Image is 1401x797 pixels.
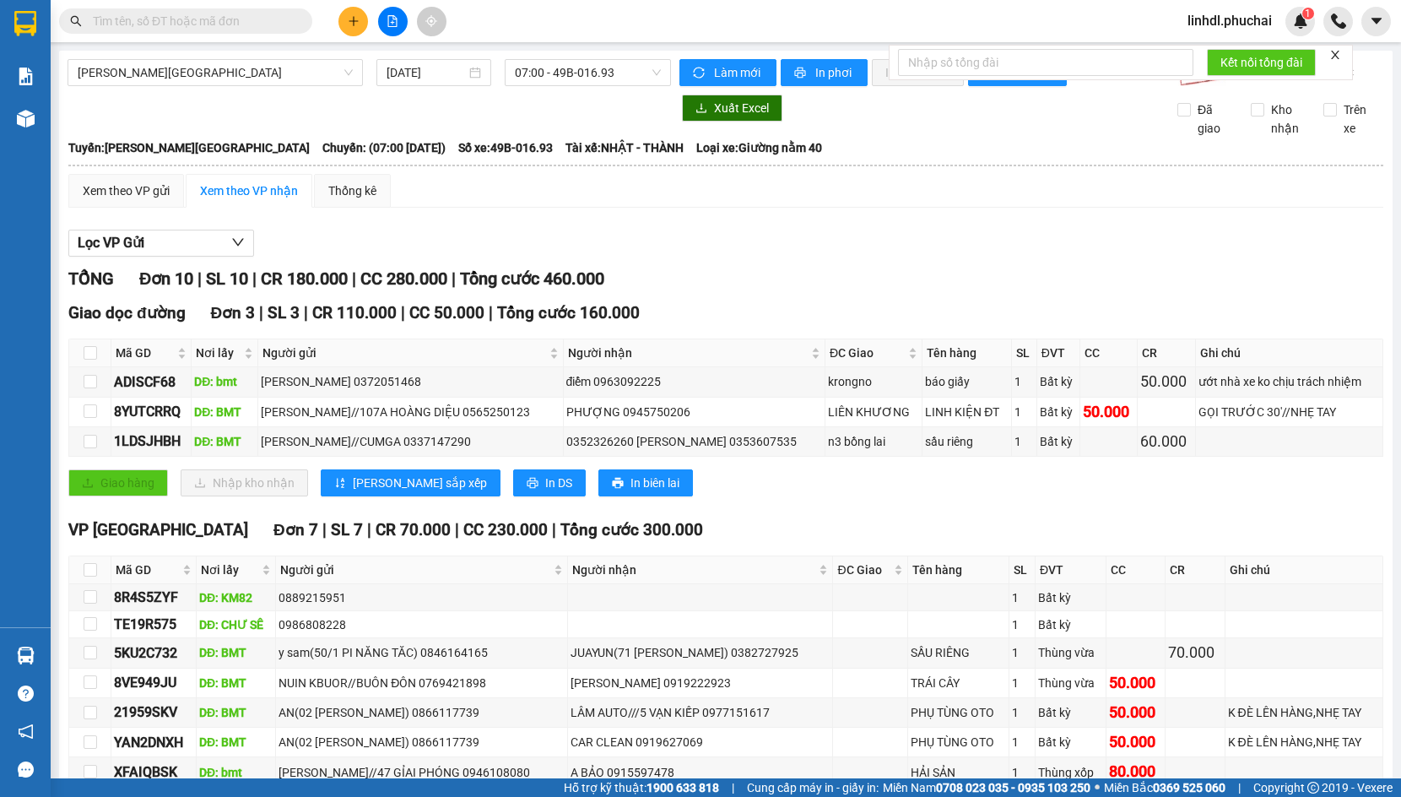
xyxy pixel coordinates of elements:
span: Số xe: 49B-016.93 [458,138,553,157]
div: 1 [1014,372,1034,391]
button: uploadGiao hàng [68,469,168,496]
th: Tên hàng [922,339,1011,367]
div: Bất kỳ [1040,403,1077,421]
div: 50.000 [1109,730,1162,754]
span: | [252,268,257,289]
span: In phơi [815,63,854,82]
span: | [401,303,405,323]
div: Bất kỳ [1040,432,1077,451]
div: TRÁI CÂY [911,674,1006,692]
span: | [455,520,459,539]
div: y sam(50/1 PI NĂNG TĂC) 0846164165 [279,643,565,662]
div: n3 bồng lai [828,432,919,451]
span: close [1329,49,1341,61]
div: DĐ: BMT [199,674,273,692]
td: 21959SKV [111,698,197,728]
span: | [489,303,493,323]
th: ĐVT [1036,556,1106,584]
span: Đơn 3 [211,303,256,323]
span: Người gửi [262,344,545,362]
div: DĐ: BMT [194,403,255,421]
span: Gia Lai - Đà Lạt [78,60,353,85]
span: | [352,268,356,289]
th: SL [1012,339,1037,367]
td: YAN2DNXH [111,728,197,757]
span: copyright [1307,782,1319,794]
th: CR [1138,339,1196,367]
div: LIÊN KHƯƠNG [828,403,919,421]
div: 1 [1012,703,1032,722]
div: A BẢO 0915597478 [571,763,830,782]
span: printer [527,477,538,491]
div: 8VE949JU [114,672,193,693]
span: Đã giao [1191,100,1238,138]
div: 80.000 [1109,760,1162,783]
div: 70.000 [1168,641,1221,664]
span: CC 50.000 [409,303,484,323]
div: Xem theo VP gửi [83,182,170,200]
span: ĐC Giao [830,344,905,362]
div: AN(02 [PERSON_NAME]) 0866117739 [279,703,565,722]
div: K ĐÈ LÊN HÀNG,NHẸ TAY [1228,733,1380,751]
span: In DS [545,474,572,492]
td: 8VE949JU [111,669,197,698]
div: SẦU RIÊNG [911,643,1006,662]
div: 5KU2C732 [114,642,193,664]
span: message [18,762,34,778]
span: question-circle [18,686,34,702]
button: printerIn DS [513,469,586,496]
span: printer [794,67,809,80]
div: 1 [1012,763,1032,782]
div: 0986808228 [279,615,565,634]
span: Cung cấp máy in - giấy in: [747,778,879,797]
div: JUAYUN(71 [PERSON_NAME]) 0382727925 [571,643,830,662]
span: SL 7 [331,520,363,539]
span: | [552,520,556,539]
div: PHỤ TÙNG OTO [911,733,1006,751]
span: Lọc VP Gửi [78,232,144,253]
div: Bất kỳ [1038,733,1103,751]
span: Miền Bắc [1104,778,1225,797]
span: Loại xe: Giường nằm 40 [696,138,822,157]
img: icon-new-feature [1293,14,1308,29]
th: SL [1009,556,1036,584]
div: báo giấy [925,372,1008,391]
input: Nhập số tổng đài [898,49,1193,76]
span: Đơn 10 [139,268,193,289]
span: printer [612,477,624,491]
span: Mã GD [116,344,174,362]
span: | [259,303,263,323]
span: Trên xe [1337,100,1384,138]
span: In biên lai [630,474,679,492]
div: [PERSON_NAME] 0919222923 [571,674,830,692]
span: Nơi lấy [196,344,241,362]
div: 50.000 [1083,400,1135,424]
span: 1 [1305,8,1311,19]
td: ADISCF68 [111,367,192,397]
span: CR 180.000 [261,268,348,289]
div: Bất kỳ [1038,615,1103,634]
img: solution-icon [17,68,35,85]
strong: 0369 525 060 [1153,781,1225,794]
th: ĐVT [1037,339,1080,367]
span: Mã GD [116,561,179,579]
div: Bất kỳ [1038,703,1103,722]
span: | [1238,778,1241,797]
div: 1LDSJHBH [114,431,188,452]
button: downloadNhập kho nhận [181,469,308,496]
th: CC [1106,556,1166,584]
div: 50.000 [1109,671,1162,695]
span: VP [GEOGRAPHIC_DATA] [68,520,248,539]
span: search [70,15,82,27]
button: syncLàm mới [679,59,776,86]
div: [PERSON_NAME]//47 GỈAI PHÓNG 0946108080 [279,763,565,782]
div: 1 [1014,432,1034,451]
div: 1 [1012,674,1032,692]
button: caret-down [1361,7,1391,36]
span: | [197,268,202,289]
div: DĐ: BMT [199,703,273,722]
span: 07:00 - 49B-016.93 [515,60,661,85]
div: Xem theo VP nhận [200,182,298,200]
div: Bất kỳ [1038,588,1103,607]
input: 14/08/2025 [387,63,466,82]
